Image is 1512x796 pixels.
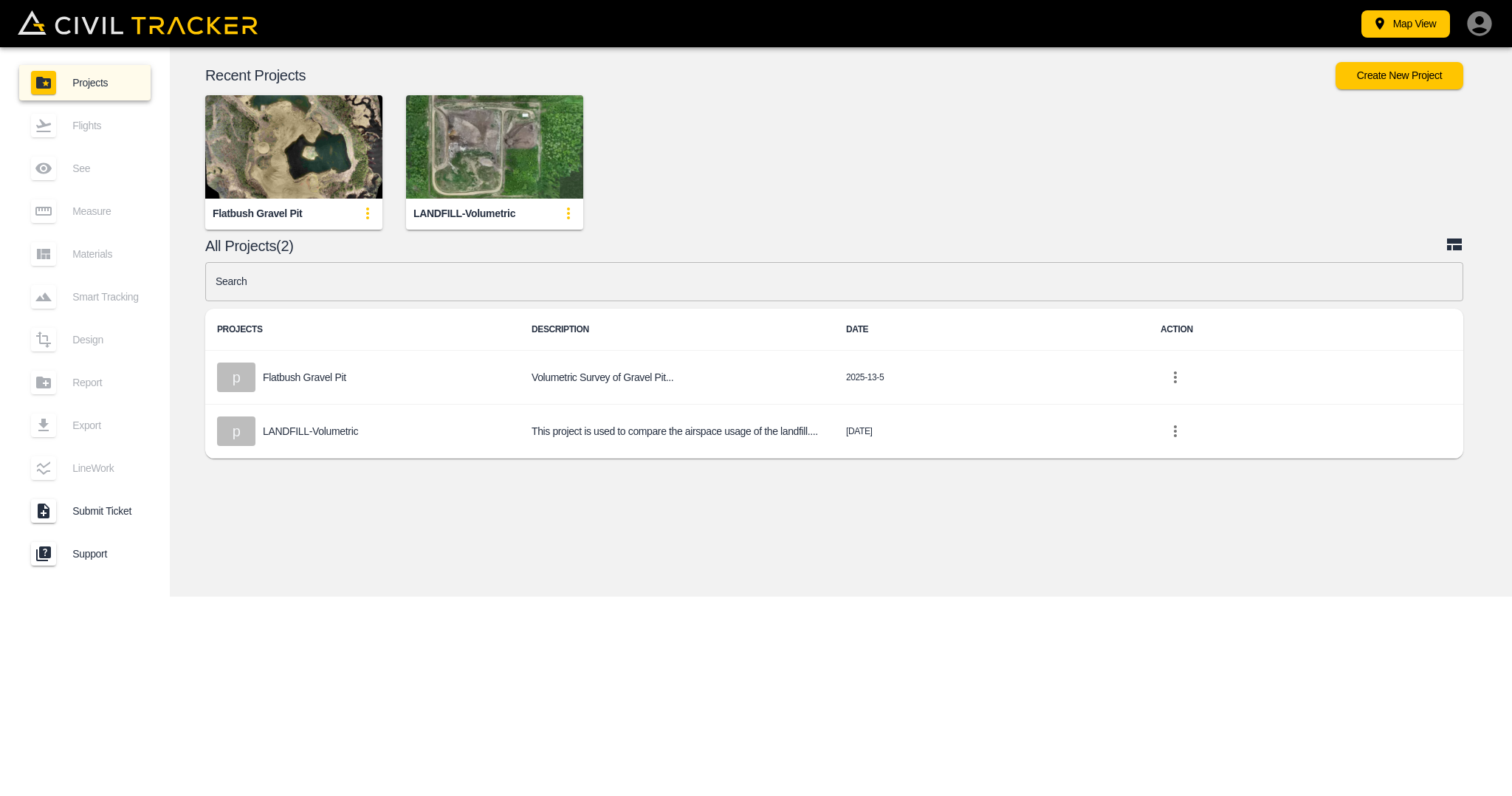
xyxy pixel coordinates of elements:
[353,199,382,228] button: update-card-details
[217,416,255,446] div: p
[72,77,139,89] span: Projects
[205,69,1336,81] p: Recent Projects
[19,65,151,100] a: Projects
[205,309,1463,459] table: project-list-table
[263,371,346,383] p: Flatbush Gravel Pit
[532,422,822,441] h6: This project is used to compare the airspace usage of the landfill.
[406,95,583,199] img: LANDFILL-Volumetric
[413,207,515,221] div: LANDFILL-Volumetric
[213,207,302,221] div: Flatbush Gravel Pit
[1149,309,1463,351] th: ACTION
[18,10,258,35] img: Civil Tracker
[834,309,1149,351] th: DATE
[205,309,520,351] th: PROJECTS
[834,351,1149,405] td: 2025-13-5
[532,368,822,387] h6: Volumetric Survey of Gravel Pit
[217,363,255,392] div: p
[205,240,1446,252] p: All Projects(2)
[834,405,1149,459] td: [DATE]
[72,505,139,517] span: Submit Ticket
[554,199,583,228] button: update-card-details
[19,493,151,529] a: Submit Ticket
[19,536,151,572] a: Support
[72,548,139,560] span: Support
[1361,10,1450,38] button: Map View
[520,309,834,351] th: DESCRIPTION
[205,95,382,199] img: Flatbush Gravel Pit
[263,425,358,437] p: LANDFILL-Volumetric
[1336,62,1463,89] button: Create New Project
